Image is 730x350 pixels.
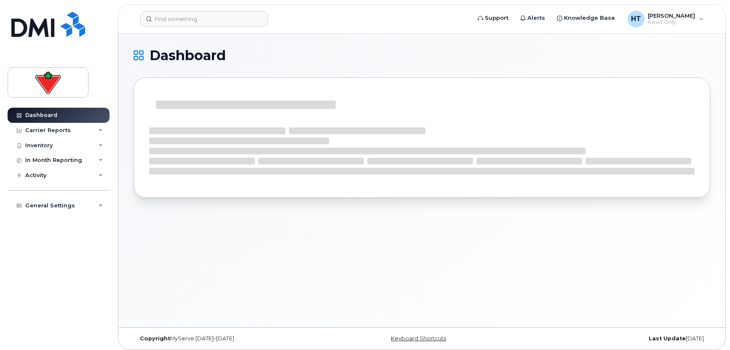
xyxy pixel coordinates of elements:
[391,335,446,342] a: Keyboard Shortcuts
[150,49,226,62] span: Dashboard
[134,335,326,342] div: MyServe [DATE]–[DATE]
[518,335,710,342] div: [DATE]
[649,335,686,342] strong: Last Update
[140,335,170,342] strong: Copyright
